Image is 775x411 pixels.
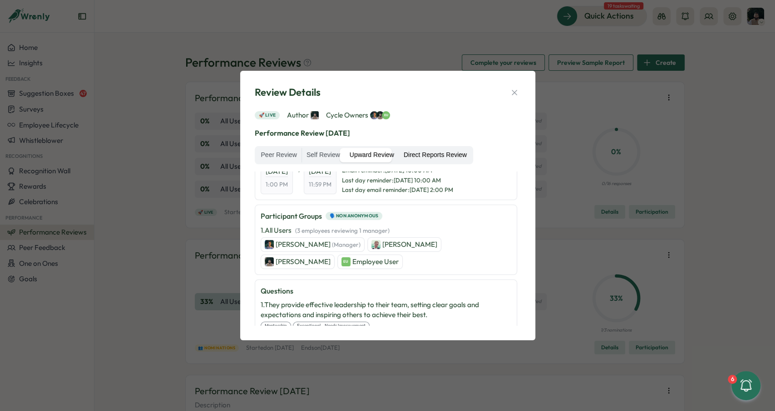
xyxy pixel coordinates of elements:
[370,111,378,119] img: Manish Panwar
[384,110,388,120] span: EU
[257,148,301,162] label: Peer Review
[342,186,453,194] span: Last day email reminder : [DATE] 2:00 PM
[345,148,399,162] label: Upward Review
[265,240,274,249] img: Manish Panwar
[731,371,760,400] button: 6
[309,181,331,189] span: 11:59 PM
[302,148,345,162] label: Self Review
[261,254,335,269] a: Ali Khan[PERSON_NAME]
[367,237,441,252] a: Matthew Brooks[PERSON_NAME]
[266,181,288,189] span: 1:00 PM
[399,148,471,162] label: Direct Reports Review
[728,375,737,384] div: 6
[276,257,331,267] p: [PERSON_NAME]
[343,259,348,264] span: EU
[293,322,370,330] div: Exceptional - Needs Improvement
[371,240,380,249] img: Matthew Brooks
[261,322,291,330] div: Mentorship
[330,212,379,220] span: 🗣️ Non Anonymous
[259,112,276,119] span: 🚀 Live
[332,241,360,248] span: (Manager)
[309,166,331,177] span: [DATE]
[342,176,453,185] span: Last day reminder : [DATE] 10:00 AM
[311,111,319,119] img: Ali Khan
[266,166,288,177] span: [DATE]
[382,240,437,250] p: [PERSON_NAME]
[352,257,399,267] p: Employee User
[255,85,321,99] span: Review Details
[337,254,403,269] a: EUEmployee User
[265,257,274,266] img: Ali Khan
[261,285,511,297] p: Questions
[261,210,322,222] p: Participant Groups
[261,237,365,252] a: Manish Panwar[PERSON_NAME] (Manager)
[287,110,319,120] span: Author
[326,110,390,120] span: Cycle Owners
[276,240,360,250] p: [PERSON_NAME]
[261,225,390,235] p: 1 . All Users
[295,227,390,234] span: ( 3 employees reviewing 1 manager )
[261,300,511,320] p: 1 . They provide effective leadership to their team, setting clear goals and expectations and ins...
[255,127,521,139] p: Performance Review [DATE]
[376,111,384,119] img: Ali Khan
